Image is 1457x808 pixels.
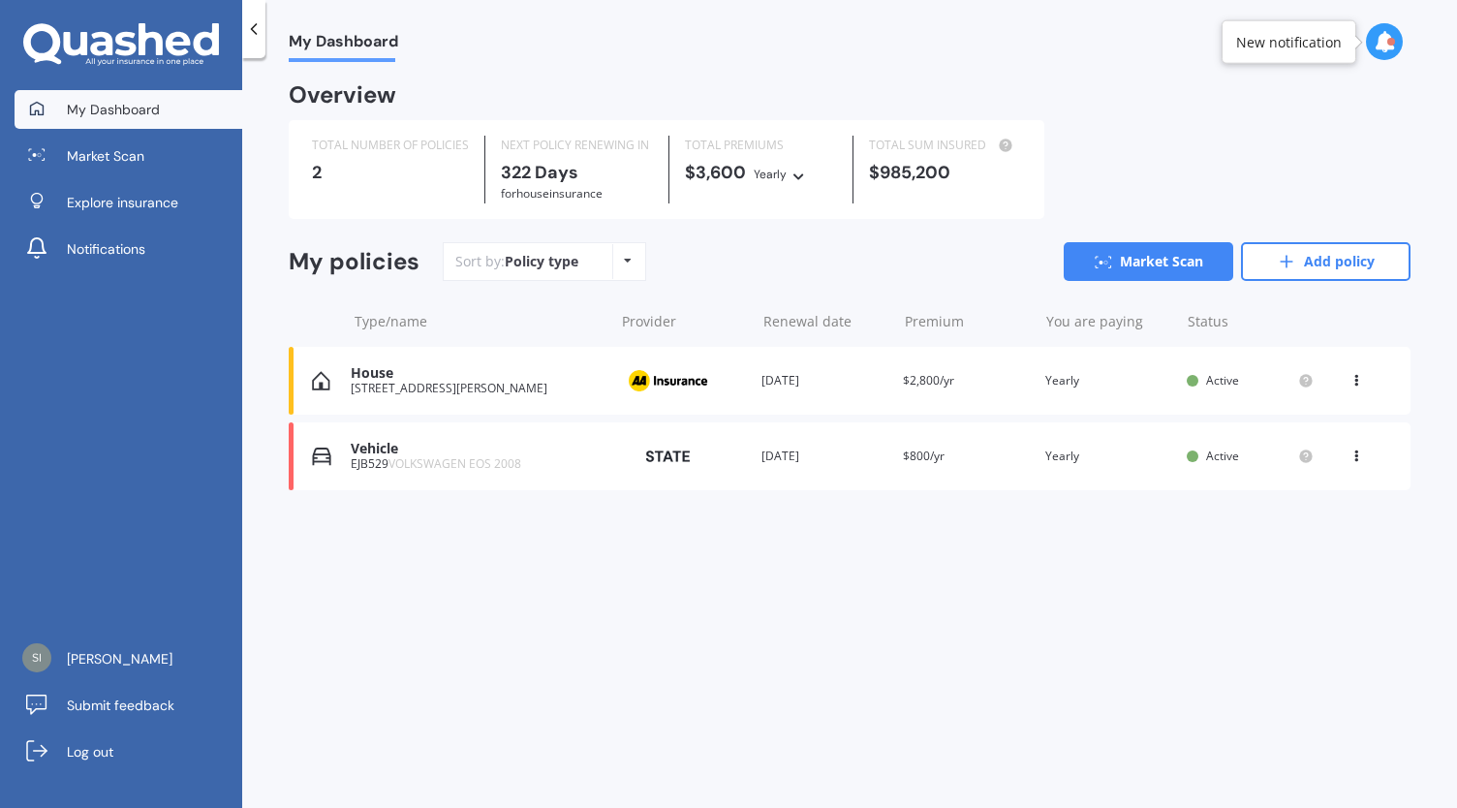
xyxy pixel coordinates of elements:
[754,165,787,184] div: Yearly
[761,447,888,466] div: [DATE]
[869,136,1021,155] div: TOTAL SUM INSURED
[619,439,716,474] img: State
[67,742,113,761] span: Log out
[505,252,578,271] div: Policy type
[15,183,242,222] a: Explore insurance
[619,362,716,399] img: AA
[351,441,604,457] div: Vehicle
[15,686,242,725] a: Submit feedback
[622,312,748,331] div: Provider
[1206,448,1239,464] span: Active
[15,639,242,678] a: [PERSON_NAME]
[685,136,837,155] div: TOTAL PREMIUMS
[67,696,174,715] span: Submit feedback
[289,248,419,276] div: My policies
[763,312,889,331] div: Renewal date
[67,239,145,259] span: Notifications
[351,457,604,471] div: EJB529
[67,193,178,212] span: Explore insurance
[355,312,606,331] div: Type/name
[15,230,242,268] a: Notifications
[903,372,954,388] span: $2,800/yr
[455,252,578,271] div: Sort by:
[1045,447,1172,466] div: Yearly
[289,85,396,105] div: Overview
[312,163,469,182] div: 2
[1241,242,1410,281] a: Add policy
[1236,32,1342,51] div: New notification
[351,382,604,395] div: [STREET_ADDRESS][PERSON_NAME]
[289,32,398,58] span: My Dashboard
[1045,371,1172,390] div: Yearly
[67,100,160,119] span: My Dashboard
[761,371,888,390] div: [DATE]
[501,136,653,155] div: NEXT POLICY RENEWING IN
[312,447,331,466] img: Vehicle
[869,163,1021,182] div: $985,200
[67,146,144,166] span: Market Scan
[501,185,603,202] span: for House insurance
[501,161,578,184] b: 322 Days
[312,371,330,390] img: House
[15,732,242,771] a: Log out
[905,312,1031,331] div: Premium
[1188,312,1314,331] div: Status
[351,365,604,382] div: House
[15,137,242,175] a: Market Scan
[1046,312,1172,331] div: You are paying
[67,649,172,668] span: [PERSON_NAME]
[1064,242,1233,281] a: Market Scan
[685,163,837,184] div: $3,600
[15,90,242,129] a: My Dashboard
[312,136,469,155] div: TOTAL NUMBER OF POLICIES
[1206,372,1239,388] span: Active
[22,643,51,672] img: 1b80a05b7b7e58385ba9f2713865d605
[903,448,945,464] span: $800/yr
[388,455,521,472] span: VOLKSWAGEN EOS 2008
